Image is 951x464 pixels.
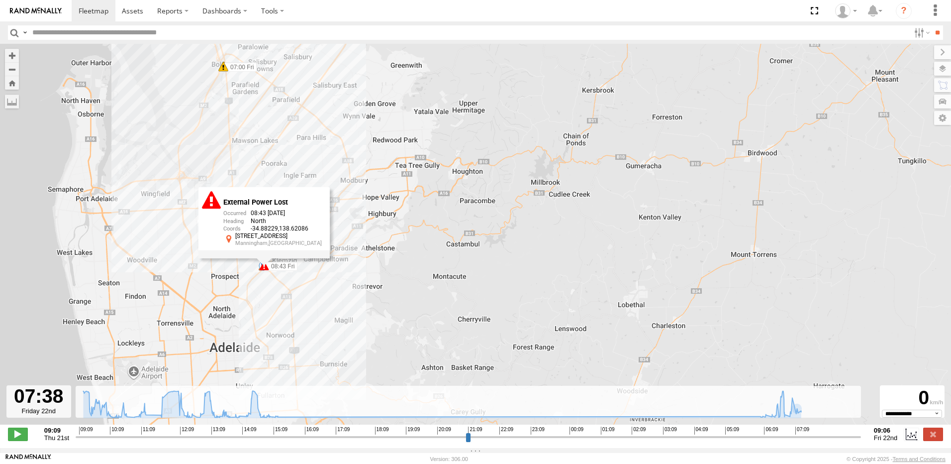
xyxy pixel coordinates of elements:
span: 12:09 [180,427,194,435]
div: 0 [881,387,943,410]
span: Fri 22nd Aug 2025 [874,434,898,442]
label: Play/Stop [8,428,28,441]
img: rand-logo.svg [10,7,62,14]
span: 19:09 [406,427,420,435]
span: -34.88229 [251,225,279,232]
span: 21:09 [468,427,482,435]
button: Zoom Home [5,76,19,90]
span: 23:09 [531,427,545,435]
div: © Copyright 2025 - [847,456,946,462]
span: 138.62086 [279,225,308,232]
span: 22:09 [499,427,513,435]
strong: 09:09 [44,427,69,434]
label: 08:43 Fri [264,262,297,271]
span: 17:09 [336,427,350,435]
span: 06:09 [764,427,778,435]
span: 07:09 [795,427,809,435]
button: Zoom in [5,49,19,62]
label: Search Filter Options [910,25,932,40]
button: Zoom out [5,62,19,76]
span: 20:09 [437,427,451,435]
span: 01:09 [601,427,615,435]
label: Measure [5,95,19,109]
label: Map Settings [934,111,951,125]
label: Search Query [21,25,29,40]
label: Close [923,428,943,441]
span: 11:09 [141,427,155,435]
a: Visit our Website [5,454,51,464]
span: 18:09 [375,427,389,435]
strong: 09:06 [874,427,898,434]
div: Version: 306.00 [430,456,468,462]
span: 15:09 [274,427,287,435]
span: 05:09 [725,427,739,435]
span: 16:09 [305,427,319,435]
span: 14:09 [242,427,256,435]
span: North [251,217,266,224]
span: 13:09 [211,427,225,435]
span: 09:09 [79,427,93,435]
label: 07:00 Fri [223,63,257,72]
span: Thu 21st Aug 2025 [44,434,69,442]
div: Stuart Williams [832,3,860,18]
span: 02:09 [632,427,646,435]
a: Terms and Conditions [893,456,946,462]
span: 03:09 [663,427,677,435]
span: 00:09 [570,427,583,435]
span: 04:09 [694,427,708,435]
div: Manningham,[GEOGRAPHIC_DATA] [235,240,322,246]
div: 08:43 [DATE] [223,210,322,218]
i: ? [896,3,912,19]
div: External Power Lost [223,199,322,207]
div: [STREET_ADDRESS] [235,233,322,239]
span: 10:09 [110,427,124,435]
